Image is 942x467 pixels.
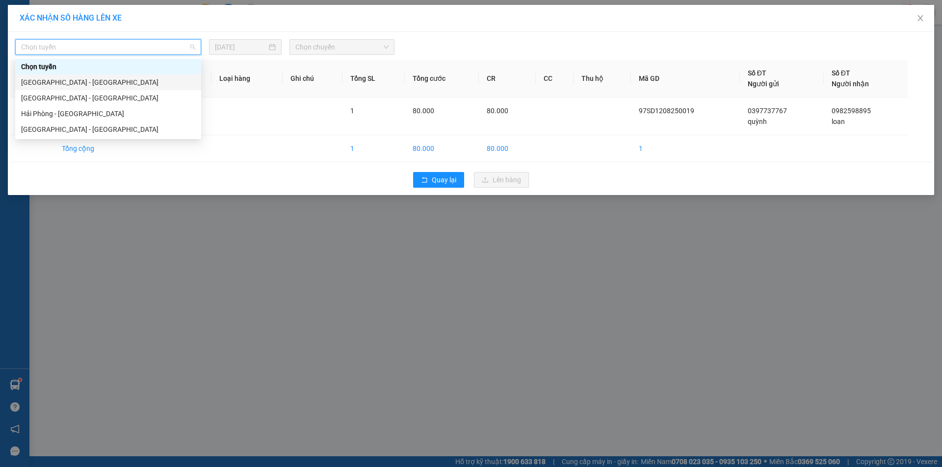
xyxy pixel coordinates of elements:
span: Số ĐT [748,69,766,77]
span: Chọn chuyến [295,40,389,54]
th: Ghi chú [283,60,342,98]
input: 12/08/2025 [215,42,267,52]
th: STT [10,60,54,98]
th: Tổng cước [405,60,479,98]
td: 1 [631,135,740,162]
div: Hải Phòng - Hà Nội [15,74,201,90]
div: Yên Nghĩa - Hải Phòng [15,122,201,137]
span: Chọn tuyến [21,40,195,54]
th: Thu hộ [574,60,631,98]
button: Close [907,5,934,32]
div: [GEOGRAPHIC_DATA] - [GEOGRAPHIC_DATA] [21,77,195,88]
th: CC [536,60,573,98]
div: Chọn tuyến [21,61,195,72]
span: Chuyển phát nhanh: [GEOGRAPHIC_DATA] - [GEOGRAPHIC_DATA] [55,42,140,77]
span: XÁC NHẬN SỐ HÀNG LÊN XE [20,13,122,23]
span: quỳnh [748,118,767,125]
span: Số ĐT [832,69,850,77]
th: CR [479,60,536,98]
td: 80.000 [405,135,479,162]
span: 0397737767 [748,107,787,115]
button: uploadLên hàng [474,172,529,188]
div: Hải Phòng - Yên Nghĩa [15,106,201,122]
button: rollbackQuay lại [413,172,464,188]
td: 1 [10,98,54,135]
span: 0982598895 [832,107,871,115]
span: 80.000 [487,107,508,115]
div: Hải Phòng - [GEOGRAPHIC_DATA] [21,108,195,119]
span: 97SD1208250019 [639,107,694,115]
div: Hà Nội - Hải Phòng [15,90,201,106]
span: 80.000 [413,107,434,115]
td: 1 [342,135,405,162]
td: Tổng cộng [54,135,128,162]
span: close [916,14,924,22]
span: 1 [350,107,354,115]
th: Loại hàng [211,60,283,98]
div: [GEOGRAPHIC_DATA] - [GEOGRAPHIC_DATA] [21,124,195,135]
span: rollback [421,176,428,184]
span: Người nhận [832,80,869,88]
div: [GEOGRAPHIC_DATA] - [GEOGRAPHIC_DATA] [21,93,195,103]
img: logo [4,39,54,89]
div: Chọn tuyến [15,59,201,74]
th: Mã GD [631,60,740,98]
td: 80.000 [479,135,536,162]
strong: CHUYỂN PHÁT NHANH VIP ANH HUY [61,8,134,40]
span: Người gửi [748,80,779,88]
span: Quay lại [432,174,456,185]
th: Tổng SL [342,60,405,98]
span: loan [832,118,845,125]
